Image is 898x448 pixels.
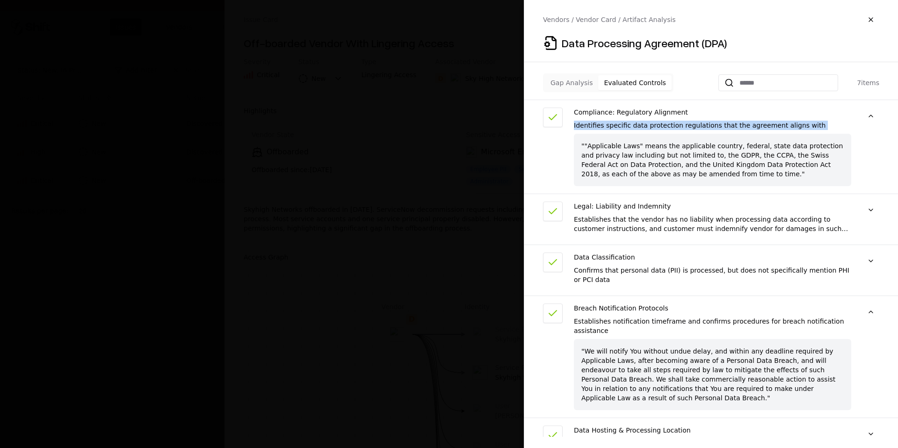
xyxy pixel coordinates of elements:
div: Data Classification [574,253,851,262]
div: 7 items [842,78,879,87]
div: Legal: Liability and Indemnity [574,202,851,211]
div: ""Applicable Laws" means the applicable country, federal, state data protection and privacy law i... [574,134,851,186]
div: "We will notify You without undue delay, and within any deadline required by Applicable Laws, aft... [574,339,851,410]
div: Vendors / Vendor Card / Artifact Analysis [543,15,676,24]
div: Data Hosting & Processing Location [574,426,851,435]
button: Gap Analysis [545,75,598,90]
span: Data Processing Agreement (DPA) [562,36,727,51]
div: Breach Notification Protocols [574,303,851,313]
div: Establishes that the vendor has no liability when processing data according to customer instructi... [574,215,851,233]
div: Compliance: Regulatory Alignment [574,108,851,117]
button: Evaluated Controls [598,75,671,90]
div: Confirms that personal data (PII) is processed, but does not specifically mention PHI or PCI data [574,266,851,284]
div: Identifies specific data protection regulations that the agreement aligns with [574,121,851,130]
div: Establishes notification timeframe and confirms procedures for breach notification assistance [574,317,851,335]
